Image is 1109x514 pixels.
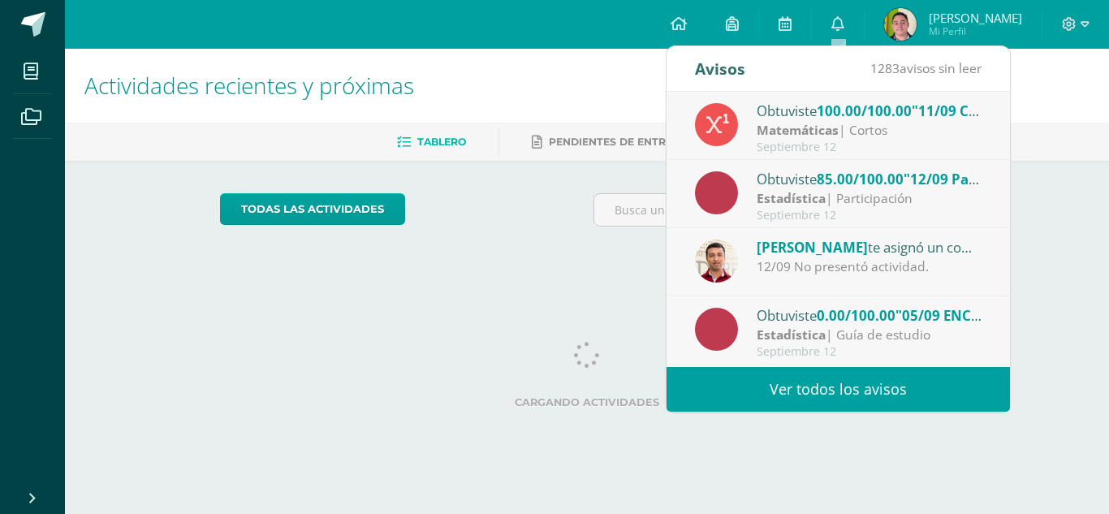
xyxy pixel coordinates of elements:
[904,170,1048,188] span: "12/09 Participación"
[757,236,982,257] div: te asignó un comentario en '05/09 ENCOVI 2023' para 'Estadística'
[667,367,1010,412] a: Ver todos los avisos
[695,46,745,91] div: Avisos
[220,396,955,408] label: Cargando actividades
[532,129,688,155] a: Pendientes de entrega
[84,70,414,101] span: Actividades recientes y próximas
[220,193,405,225] a: todas las Actividades
[594,194,954,226] input: Busca una actividad próxima aquí...
[870,59,900,77] span: 1283
[417,136,466,148] span: Tablero
[757,189,982,208] div: | Participación
[757,345,982,359] div: Septiembre 12
[929,10,1022,26] span: [PERSON_NAME]
[757,121,982,140] div: | Cortos
[695,240,738,283] img: 8967023db232ea363fa53c906190b046.png
[757,257,982,276] div: 12/09 No presentó actividad.
[397,129,466,155] a: Tablero
[757,326,826,343] strong: Estadística
[757,140,982,154] div: Septiembre 12
[817,306,895,325] span: 0.00/100.00
[757,238,868,257] span: [PERSON_NAME]
[757,209,982,222] div: Septiembre 12
[757,121,839,139] strong: Matemáticas
[817,170,904,188] span: 85.00/100.00
[757,326,982,344] div: | Guía de estudio
[757,168,982,189] div: Obtuviste en
[757,189,826,207] strong: Estadística
[929,24,1022,38] span: Mi Perfil
[870,59,982,77] span: avisos sin leer
[884,8,917,41] img: 2ac621d885da50cde50dcbe7d88617bc.png
[895,306,1038,325] span: "05/09 ENCOVI 2023"
[817,102,912,120] span: 100.00/100.00
[757,100,982,121] div: Obtuviste en
[549,136,688,148] span: Pendientes de entrega
[912,102,1068,120] span: "11/09 Corto 1 Cálculo"
[757,305,982,326] div: Obtuviste en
